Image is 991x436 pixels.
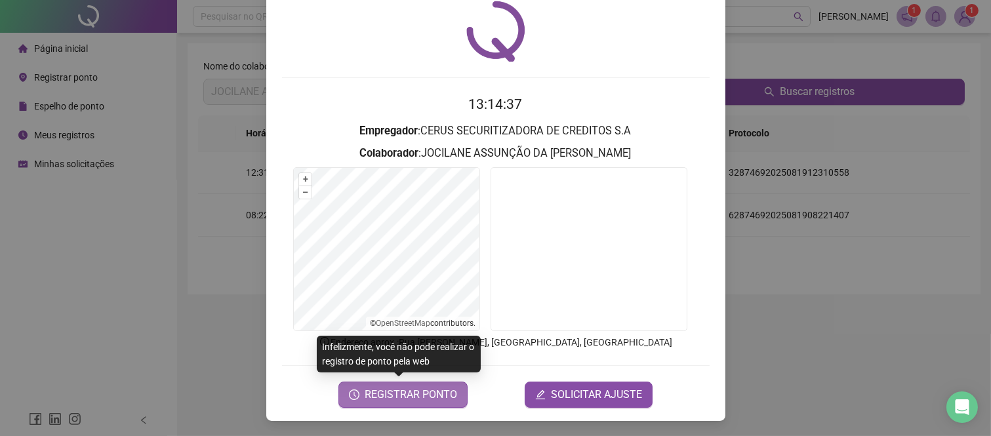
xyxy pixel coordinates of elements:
[466,1,525,62] img: QRPoint
[317,336,481,372] div: Infelizmente, você não pode realizar o registro de ponto pela web
[282,145,710,162] h3: : JOCILANE ASSUNÇÃO DA [PERSON_NAME]
[469,96,523,112] time: 13:14:37
[349,389,359,400] span: clock-circle
[282,335,710,349] p: Endereço aprox. : Rua [PERSON_NAME], [GEOGRAPHIC_DATA], [GEOGRAPHIC_DATA]
[360,125,418,137] strong: Empregador
[282,123,710,140] h3: : CERUS SECURITIZADORA DE CREDITOS S.A
[525,382,653,408] button: editSOLICITAR AJUSTE
[946,391,978,423] div: Open Intercom Messenger
[535,389,546,400] span: edit
[299,173,312,186] button: +
[365,387,457,403] span: REGISTRAR PONTO
[370,319,475,328] li: © contributors.
[338,382,468,408] button: REGISTRAR PONTO
[551,387,642,403] span: SOLICITAR AJUSTE
[360,147,419,159] strong: Colaborador
[299,186,312,199] button: –
[376,319,430,328] a: OpenStreetMap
